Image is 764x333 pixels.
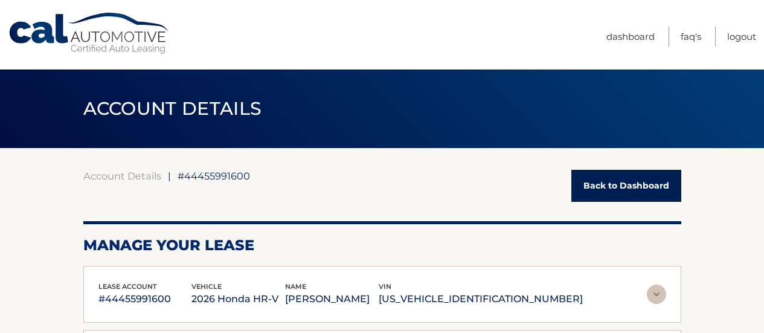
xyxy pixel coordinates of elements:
p: 2026 Honda HR-V [191,291,285,308]
span: lease account [98,282,157,291]
p: #44455991600 [98,291,192,308]
span: ACCOUNT DETAILS [83,97,262,120]
a: Logout [727,27,756,47]
span: #44455991600 [178,170,250,182]
img: accordion-rest.svg [647,285,666,304]
span: | [168,170,171,182]
a: Dashboard [606,27,655,47]
p: [US_VEHICLE_IDENTIFICATION_NUMBER] [379,291,583,308]
span: vehicle [191,282,222,291]
p: [PERSON_NAME] [285,291,379,308]
a: Cal Automotive [8,12,171,55]
span: vin [379,282,391,291]
span: name [285,282,306,291]
a: FAQ's [681,27,701,47]
h2: Manage Your Lease [83,236,681,254]
a: Account Details [83,170,161,182]
a: Back to Dashboard [571,170,681,202]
